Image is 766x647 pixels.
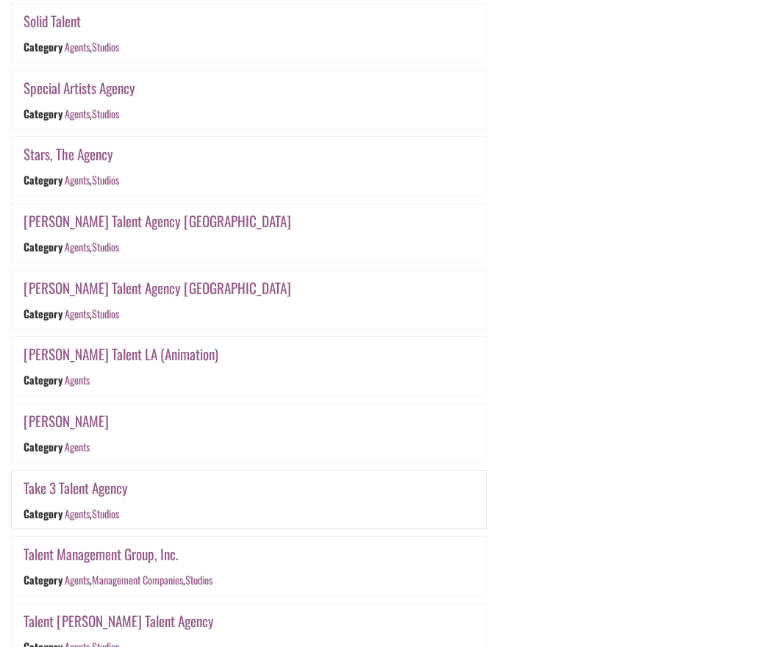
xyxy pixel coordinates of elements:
a: [PERSON_NAME] Talent LA (Animation) [24,343,218,365]
a: Special Artists Agency [24,77,135,99]
a: Studios [92,239,119,254]
a: Agents [65,39,90,54]
a: Agents [65,239,90,254]
a: Agents [65,106,90,121]
div: , [65,506,119,521]
div: Category [24,106,62,121]
div: , , [65,572,212,587]
a: Agents [65,372,90,387]
a: Studios [92,506,119,521]
div: , [65,306,119,321]
a: Take 3 Talent Agency [24,477,128,498]
a: Agents [65,506,90,521]
div: Category [24,39,62,54]
a: Management Companies [92,572,183,587]
div: Category [24,239,62,254]
a: Stars, The Agency [24,143,113,165]
div: Category [24,572,62,587]
div: Category [24,306,62,321]
div: , [65,39,119,54]
a: Studios [92,39,119,54]
div: Category [24,372,62,387]
a: Studios [185,572,212,587]
a: Agents [65,572,90,587]
a: Studios [92,173,119,188]
a: Agents [65,306,90,321]
a: Solid Talent [24,10,81,32]
div: Category [24,173,62,188]
a: Agents [65,173,90,188]
a: [PERSON_NAME] Talent Agency [GEOGRAPHIC_DATA] [24,277,291,299]
div: Category [24,506,62,521]
div: Category [24,439,62,454]
div: , [65,239,119,254]
a: Talent [PERSON_NAME] Talent Agency [24,610,214,632]
a: Studios [92,106,119,121]
div: , [65,173,119,188]
a: Talent Management Group, Inc. [24,543,179,565]
div: , [65,106,119,121]
a: Studios [92,306,119,321]
a: [PERSON_NAME] Talent Agency [GEOGRAPHIC_DATA] [24,210,291,232]
a: [PERSON_NAME] [24,410,109,432]
a: Agents [65,439,90,454]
